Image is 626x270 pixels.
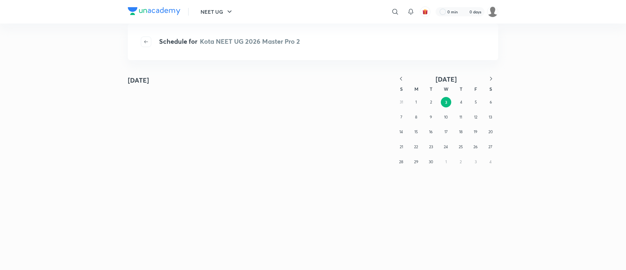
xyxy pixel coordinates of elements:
[459,144,463,149] abbr: September 25, 2025
[444,115,448,119] abbr: September 10, 2025
[422,9,428,15] img: avatar
[456,97,466,107] button: September 4, 2025
[485,127,496,137] button: September 20, 2025
[411,127,421,137] button: September 15, 2025
[399,129,403,134] abbr: September 14, 2025
[426,97,436,107] button: September 2, 2025
[399,159,403,164] abbr: September 28, 2025
[411,112,421,122] button: September 8, 2025
[470,127,481,137] button: September 19, 2025
[426,157,436,167] button: September 30, 2025
[455,112,466,122] button: September 11, 2025
[441,142,451,152] button: September 24, 2025
[445,100,447,105] abbr: September 3, 2025
[470,112,481,122] button: September 12, 2025
[396,112,407,122] button: September 7, 2025
[444,129,448,134] abbr: September 17, 2025
[474,129,477,134] abbr: September 19, 2025
[455,142,466,152] button: September 25, 2025
[408,75,484,83] button: [DATE]
[459,115,462,119] abbr: September 11, 2025
[459,129,463,134] abbr: September 18, 2025
[396,157,407,167] button: September 28, 2025
[462,8,468,15] img: streak
[430,86,432,92] abbr: Tuesday
[400,86,403,92] abbr: Sunday
[430,115,432,119] abbr: September 9, 2025
[411,157,421,167] button: September 29, 2025
[488,129,493,134] abbr: September 20, 2025
[414,159,418,164] abbr: September 29, 2025
[400,115,402,119] abbr: September 7, 2025
[415,100,417,104] abbr: September 1, 2025
[430,100,432,104] abbr: September 2, 2025
[489,115,492,119] abbr: September 13, 2025
[420,7,430,17] button: avatar
[489,86,492,92] abbr: Saturday
[487,6,498,17] img: Shahrukh Ansari
[436,75,457,84] span: [DATE]
[426,142,436,152] button: September 23, 2025
[415,115,417,119] abbr: September 8, 2025
[441,97,451,107] button: September 3, 2025
[441,112,451,122] button: September 10, 2025
[128,7,180,15] img: Company Logo
[411,142,421,152] button: September 22, 2025
[460,100,462,104] abbr: September 4, 2025
[429,144,433,149] abbr: September 23, 2025
[400,144,403,149] abbr: September 21, 2025
[485,112,496,122] button: September 13, 2025
[414,86,418,92] abbr: Monday
[396,127,407,137] button: September 14, 2025
[426,127,436,137] button: September 16, 2025
[485,142,496,152] button: September 27, 2025
[411,97,421,107] button: September 1, 2025
[200,37,300,46] span: Kota NEET UG 2026 Master Pro 2
[474,86,477,92] abbr: Friday
[488,144,492,149] abbr: September 27, 2025
[429,129,433,134] abbr: September 16, 2025
[460,86,462,92] abbr: Thursday
[128,7,180,17] a: Company Logo
[414,129,418,134] abbr: September 15, 2025
[474,115,477,119] abbr: September 12, 2025
[396,142,407,152] button: September 21, 2025
[490,100,492,104] abbr: September 6, 2025
[455,127,466,137] button: September 18, 2025
[471,97,481,107] button: September 5, 2025
[475,100,477,104] abbr: September 5, 2025
[128,75,149,85] h4: [DATE]
[159,37,300,47] h4: Schedule for
[429,159,433,164] abbr: September 30, 2025
[197,5,237,18] button: NEET UG
[444,144,448,149] abbr: September 24, 2025
[441,127,451,137] button: September 17, 2025
[485,97,496,107] button: September 6, 2025
[444,86,448,92] abbr: Wednesday
[470,142,481,152] button: September 26, 2025
[473,144,478,149] abbr: September 26, 2025
[414,144,418,149] abbr: September 22, 2025
[426,112,436,122] button: September 9, 2025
